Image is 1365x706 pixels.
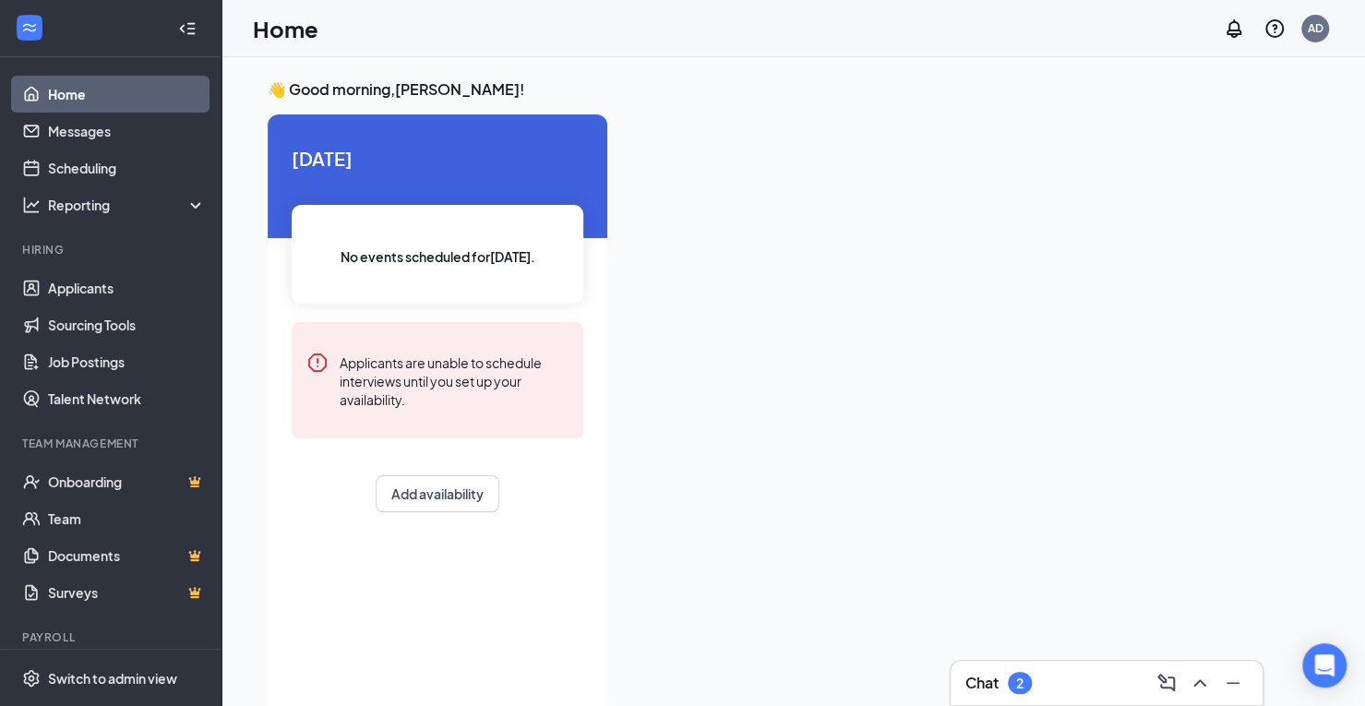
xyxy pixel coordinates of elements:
div: Switch to admin view [48,669,177,688]
div: Team Management [22,436,202,451]
a: Home [48,76,206,113]
svg: Analysis [22,196,41,214]
div: Payroll [22,629,202,645]
svg: QuestionInfo [1263,18,1286,40]
span: No events scheduled for [DATE] . [341,246,535,267]
div: Applicants are unable to schedule interviews until you set up your availability. [340,352,569,409]
a: Job Postings [48,343,206,380]
button: Add availability [376,475,499,512]
div: 2 [1016,676,1024,691]
svg: ChevronUp [1189,672,1211,694]
h3: Chat [965,673,999,693]
div: Reporting [48,196,207,214]
svg: WorkstreamLogo [20,18,39,37]
a: OnboardingCrown [48,463,206,500]
a: Team [48,500,206,537]
a: Messages [48,113,206,150]
button: ChevronUp [1185,668,1215,698]
button: ComposeMessage [1152,668,1181,698]
svg: Collapse [178,19,197,38]
a: Sourcing Tools [48,306,206,343]
svg: Error [306,352,329,374]
h3: 👋 Good morning, [PERSON_NAME] ! [268,79,1319,100]
div: Open Intercom Messenger [1302,643,1347,688]
h1: Home [253,13,318,44]
svg: Notifications [1223,18,1245,40]
div: AD [1308,20,1323,36]
a: Scheduling [48,150,206,186]
svg: ComposeMessage [1155,672,1178,694]
svg: Settings [22,669,41,688]
a: SurveysCrown [48,574,206,611]
span: [DATE] [292,144,583,173]
div: Hiring [22,242,202,257]
svg: Minimize [1222,672,1244,694]
a: DocumentsCrown [48,537,206,574]
a: Applicants [48,269,206,306]
button: Minimize [1218,668,1248,698]
a: Talent Network [48,380,206,417]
